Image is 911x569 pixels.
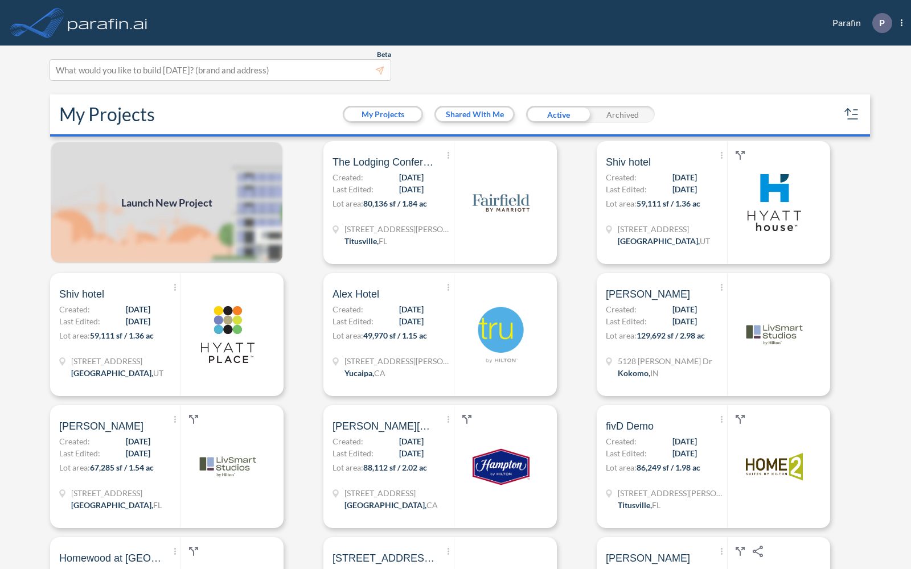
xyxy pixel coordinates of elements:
span: CA [426,500,438,510]
div: Coral Springs, FL [71,499,162,511]
span: 49,970 sf / 1.15 ac [363,331,427,340]
span: Alex Hotel [333,287,379,301]
span: [DATE] [399,447,424,459]
span: Beta [377,50,391,59]
a: Shiv hotelCreated:[DATE]Last Edited:[DATE]Lot area:59,111 sf / 1.36 ac[STREET_ADDRESS][GEOGRAPHIC... [592,141,865,264]
span: Lot area: [59,463,90,472]
span: [DATE] [672,315,697,327]
span: [GEOGRAPHIC_DATA] , [71,500,153,510]
span: 80,136 sf / 1.84 ac [363,199,427,208]
img: logo [199,438,256,495]
a: Launch New Project [50,141,284,264]
span: 2055 S Redwood Rd [618,223,710,235]
span: Created: [333,303,363,315]
span: 86,249 sf / 1.98 ac [637,463,700,472]
span: 3443 Buena Vista Rd [344,487,438,499]
span: Created: [59,435,90,447]
img: logo [473,174,530,231]
span: fivD Demo [606,419,654,433]
button: sort [843,105,861,123]
span: 3701 N University Dr [71,487,162,499]
span: Launch New Project [121,195,212,211]
div: Yucaipa, CA [344,367,385,379]
span: [DATE] [399,183,424,195]
img: logo [746,438,803,495]
span: Lot area: [333,331,363,340]
span: Last Edited: [59,447,100,459]
span: [DATE] [672,183,697,195]
span: [DATE] [126,315,150,327]
span: Luis [59,419,143,433]
a: The Lodging ConferenceCreated:[DATE]Last Edited:[DATE]Lot area:80,136 sf / 1.84 ac[STREET_ADDRESS... [319,141,592,264]
div: Kokomo, IN [618,367,659,379]
img: logo [65,11,150,34]
img: logo [199,306,256,363]
span: Shiv hotel [59,287,104,301]
span: FL [153,500,162,510]
span: Last Edited: [606,447,647,459]
span: Titusville , [618,500,652,510]
span: Bolthouse Hotel [333,419,435,433]
span: 2055 S Redwood Rd [71,355,163,367]
div: Salt Lake City, UT [71,367,163,379]
span: [DATE] [126,447,150,459]
span: 129,692 sf / 2.98 ac [637,331,705,340]
a: fivD DemoCreated:[DATE]Last Edited:[DATE]Lot area:86,249 sf / 1.98 ac[STREET_ADDRESS][PERSON_NAME... [592,405,865,528]
span: [DATE] [126,435,150,447]
span: FL [379,236,387,246]
span: [DATE] [399,435,424,447]
span: Last Edited: [606,183,647,195]
div: Salt Lake City, UT [618,235,710,247]
span: [DATE] [399,171,424,183]
p: P [879,18,885,28]
span: Last Edited: [333,447,374,459]
span: Last Edited: [333,183,374,195]
img: logo [746,306,803,363]
span: Alex Mira [606,551,690,565]
span: Created: [606,435,637,447]
span: [DATE] [672,171,697,183]
span: UT [700,236,710,246]
a: Shiv hotelCreated:[DATE]Last Edited:[DATE]Lot area:59,111 sf / 1.36 ac[STREET_ADDRESS][GEOGRAPHIC... [46,273,319,396]
span: Created: [606,171,637,183]
span: Created: [59,303,90,315]
span: Lot area: [606,331,637,340]
div: Parafin [815,13,902,33]
span: The Lodging Conference [333,155,435,169]
span: Titusville , [344,236,379,246]
span: Homewood at The Rim [59,551,162,565]
img: logo [746,174,803,231]
a: Alex HotelCreated:[DATE]Last Edited:[DATE]Lot area:49,970 sf / 1.15 ac[STREET_ADDRESS][PERSON_NAM... [319,273,592,396]
a: [PERSON_NAME][GEOGRAPHIC_DATA]Created:[DATE]Last Edited:[DATE]Lot area:88,112 sf / 2.02 ac[STREET... [319,405,592,528]
span: [GEOGRAPHIC_DATA] , [618,236,700,246]
span: 88,112 sf / 2.02 ac [363,463,427,472]
span: Shiv hotel [606,155,651,169]
span: [DATE] [672,303,697,315]
a: [PERSON_NAME]Created:[DATE]Last Edited:[DATE]Lot area:129,692 sf / 2.98 ac5128 [PERSON_NAME] DrKo... [592,273,865,396]
span: [DATE] [672,435,697,447]
span: Created: [606,303,637,315]
span: 4760 Helen Hauser Blvd [344,223,453,235]
span: 59,111 sf / 1.36 ac [90,331,154,340]
span: 32788 Oak Glen Rd [344,355,453,367]
span: [DATE] [672,447,697,459]
span: Lot area: [333,199,363,208]
span: 4760 Helen Hauser Blvd [618,487,726,499]
div: Bakersfield, CA [344,499,438,511]
span: [DATE] [399,315,424,327]
span: FL [652,500,660,510]
h2: My Projects [59,104,155,125]
span: Lot area: [606,199,637,208]
span: [DATE] [126,303,150,315]
div: Archived [590,106,655,123]
span: Created: [333,171,363,183]
span: Last Edited: [59,315,100,327]
span: UT [153,368,163,378]
span: Kokomo , [618,368,650,378]
span: [GEOGRAPHIC_DATA] , [344,500,426,510]
button: Shared With Me [436,108,513,121]
span: CA [374,368,385,378]
a: [PERSON_NAME]Created:[DATE]Last Edited:[DATE]Lot area:67,285 sf / 1.54 ac[STREET_ADDRESS][GEOGRAP... [46,405,319,528]
span: Lot area: [333,463,363,472]
img: logo [473,306,530,363]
